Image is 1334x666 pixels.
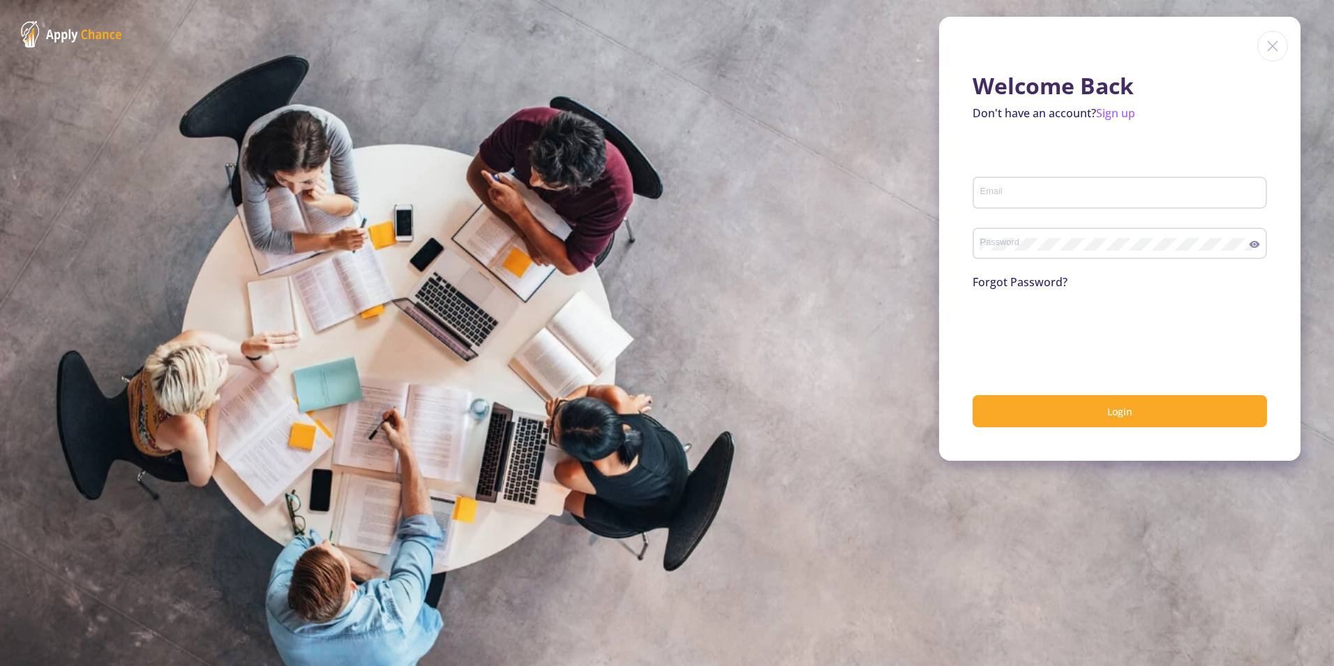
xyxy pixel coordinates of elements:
img: ApplyChance Logo [21,21,122,47]
h1: Welcome Back [973,73,1267,99]
img: close icon [1257,31,1288,61]
iframe: reCAPTCHA [973,307,1185,362]
button: Login [973,395,1267,428]
a: Forgot Password? [973,274,1067,290]
span: Login [1107,405,1132,418]
a: Sign up [1096,105,1135,121]
p: Don't have an account? [973,105,1267,121]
